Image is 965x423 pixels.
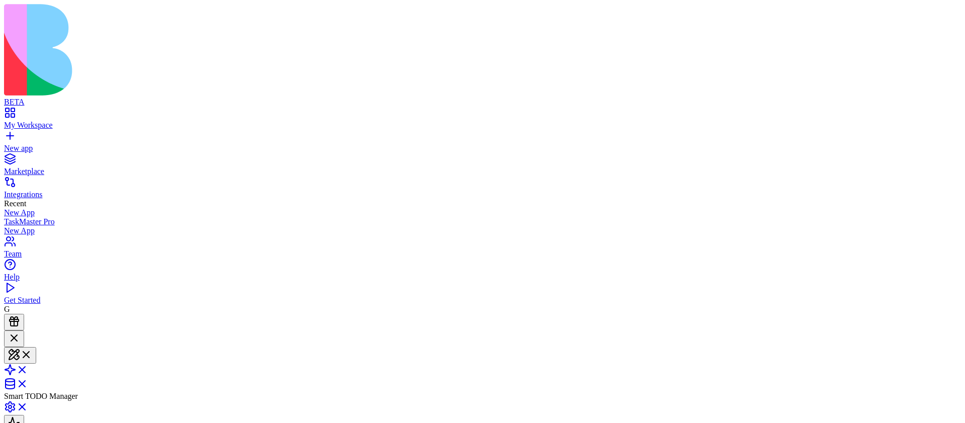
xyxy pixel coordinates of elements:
div: Team [4,249,961,259]
span: Smart TODO Manager [4,392,78,400]
img: logo [4,4,408,96]
div: Integrations [4,190,961,199]
div: Marketplace [4,167,961,176]
div: Help [4,273,961,282]
span: Recent [4,199,26,208]
div: My Workspace [4,121,961,130]
div: Get Started [4,296,961,305]
div: New app [4,144,961,153]
a: Marketplace [4,158,961,176]
a: Team [4,240,961,259]
a: Integrations [4,181,961,199]
div: BETA [4,98,961,107]
a: New App [4,208,961,217]
a: Help [4,264,961,282]
a: TaskMaster Pro [4,217,961,226]
a: My Workspace [4,112,961,130]
a: New App [4,226,961,235]
a: BETA [4,89,961,107]
a: New app [4,135,961,153]
a: Get Started [4,287,961,305]
span: G [4,305,10,313]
